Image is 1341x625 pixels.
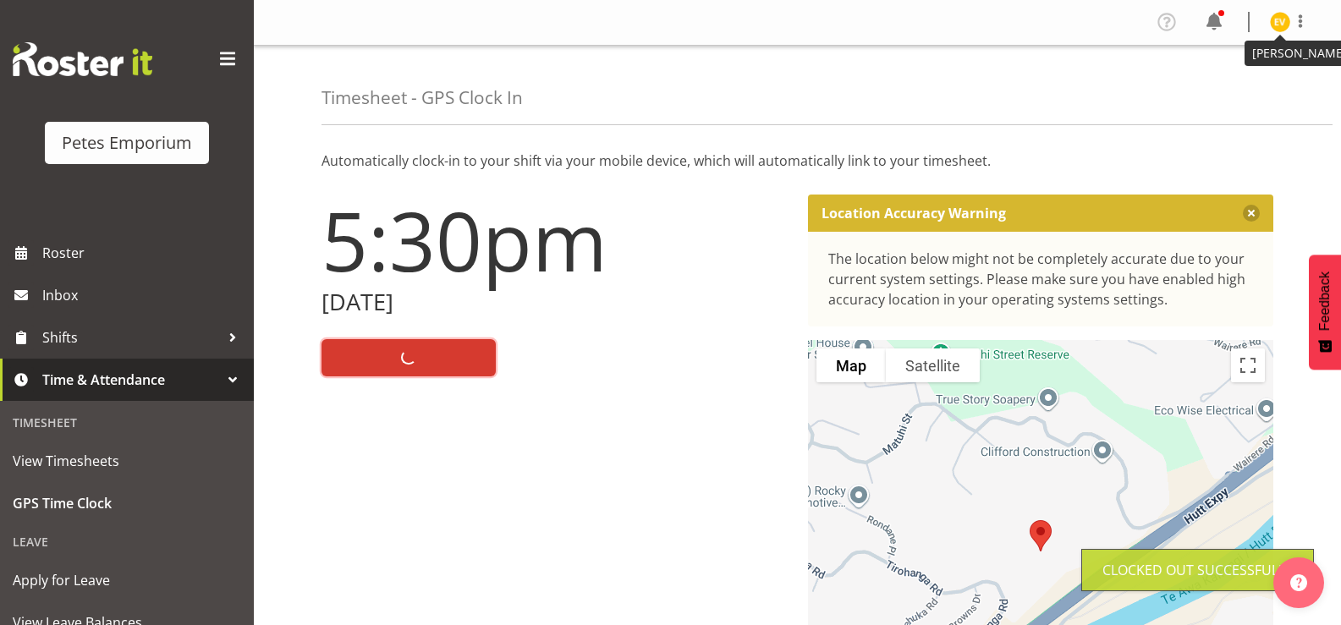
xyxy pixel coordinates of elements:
h1: 5:30pm [322,195,788,286]
div: Clocked out Successfully [1102,560,1293,580]
span: Roster [42,240,245,266]
img: Rosterit website logo [13,42,152,76]
span: Inbox [42,282,245,308]
span: Apply for Leave [13,567,241,593]
span: View Timesheets [13,448,241,474]
a: GPS Time Clock [4,482,250,524]
div: Timesheet [4,405,250,440]
button: Show satellite imagery [886,348,980,382]
p: Location Accuracy Warning [822,205,1006,222]
span: Feedback [1317,271,1333,331]
button: Close message [1243,205,1260,222]
div: The location below might not be completely accurate due to your current system settings. Please m... [828,249,1254,310]
span: Shifts [42,325,220,350]
div: Leave [4,524,250,559]
a: Apply for Leave [4,559,250,601]
div: Petes Emporium [62,130,192,156]
img: eva-vailini10223.jpg [1270,12,1290,32]
img: help-xxl-2.png [1290,574,1307,591]
button: Feedback - Show survey [1309,255,1341,370]
h2: [DATE] [322,289,788,315]
button: Show street map [816,348,886,382]
span: Time & Attendance [42,367,220,392]
a: View Timesheets [4,440,250,482]
p: Automatically clock-in to your shift via your mobile device, which will automatically link to you... [322,151,1273,171]
span: GPS Time Clock [13,491,241,516]
h4: Timesheet - GPS Clock In [322,88,523,107]
button: Toggle fullscreen view [1231,348,1265,382]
